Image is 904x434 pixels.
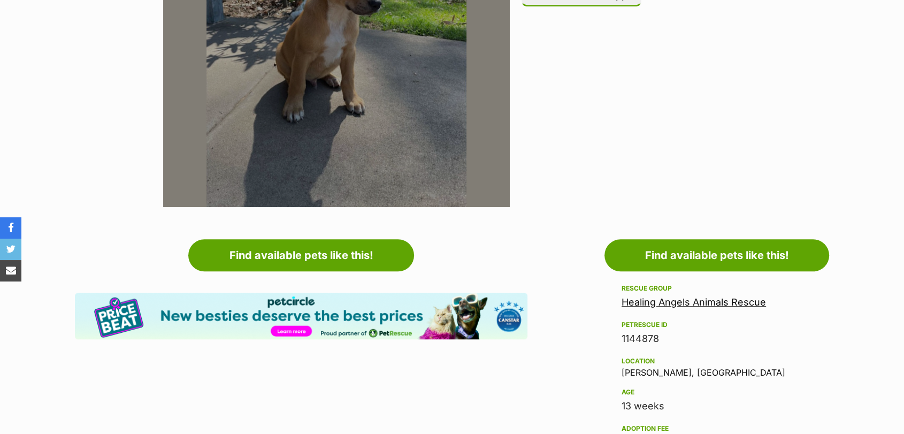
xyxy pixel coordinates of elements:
div: 13 weeks [622,399,812,414]
div: Rescue group [622,284,812,293]
div: [PERSON_NAME], [GEOGRAPHIC_DATA] [622,355,812,377]
div: Location [622,357,812,366]
div: PetRescue ID [622,321,812,329]
div: 1144878 [622,331,812,346]
img: Pet Circle promo banner [75,293,527,339]
div: Adoption fee [622,424,812,433]
a: Find available pets like this! [604,239,829,271]
div: Age [622,388,812,397]
a: Healing Angels Animals Rescue [622,296,766,308]
a: Find available pets like this! [188,239,414,271]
